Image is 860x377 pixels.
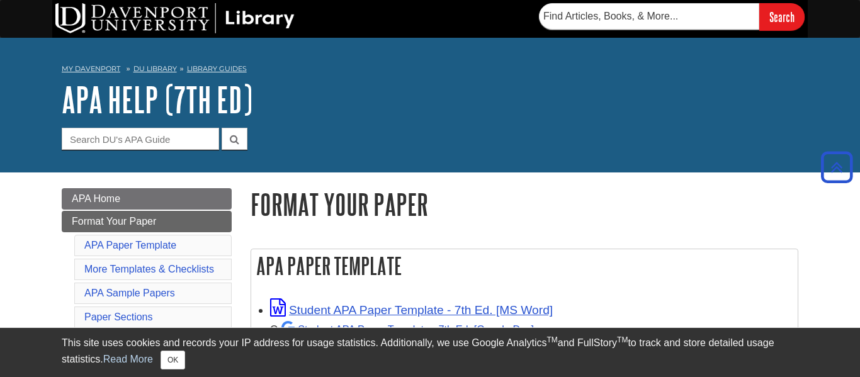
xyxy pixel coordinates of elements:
button: Close [161,351,185,369]
input: Search DU's APA Guide [62,128,219,150]
h1: Format Your Paper [251,188,798,220]
input: Search [759,3,805,30]
sup: TM [546,335,557,344]
a: APA Home [62,188,232,210]
img: DU Library [55,3,295,33]
input: Find Articles, Books, & More... [539,3,759,30]
a: Paper Sections [84,312,153,322]
span: Format Your Paper [72,216,156,227]
a: Library Guides [187,64,247,73]
a: Student APA Paper Template - 7th Ed. [Google Doc] [281,324,534,335]
a: My Davenport [62,64,120,74]
a: APA Paper Template [84,240,176,250]
form: Searches DU Library's articles, books, and more [539,3,805,30]
span: APA Home [72,193,120,204]
a: APA Help (7th Ed) [62,80,252,119]
a: DU Library [133,64,177,73]
a: Back to Top [817,159,857,176]
a: Read More [103,354,153,364]
nav: breadcrumb [62,60,798,81]
a: Format Your Paper [62,211,232,232]
small: Or [270,324,534,335]
a: APA Sample Papers [84,288,175,298]
a: More Templates & Checklists [84,264,214,274]
h2: APA Paper Template [251,249,798,283]
a: Link opens in new window [270,303,553,317]
sup: TM [617,335,628,344]
div: This site uses cookies and records your IP address for usage statistics. Additionally, we use Goo... [62,335,798,369]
